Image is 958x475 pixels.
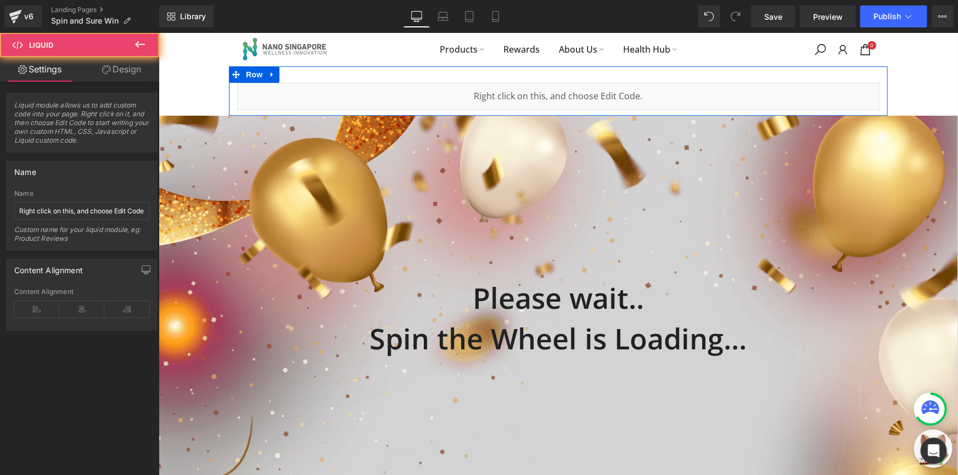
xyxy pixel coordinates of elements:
div: Keywords by Traffic [123,65,181,72]
div: Open Intercom Messenger [921,438,947,464]
div: v6 [22,9,36,24]
span: Publish [873,12,901,21]
a: Tablet [456,5,483,27]
a: Rewards [335,9,391,24]
span: Liquid module allows us to add custom code into your page. Right click on it, and then choose Edi... [14,101,149,152]
a: Design [82,57,161,82]
a: Mobile [483,5,509,27]
button: More [932,5,954,27]
img: tab_domain_overview_orange.svg [32,64,41,72]
span: Library [180,12,206,21]
span: 0 [709,8,718,16]
strong: Spin the Wheel is Loading... [211,286,589,325]
a: Landing Pages [51,5,159,14]
strong: Please wait.. [314,245,485,284]
a: Preview [800,5,856,27]
span: Spin and Sure Win [51,16,119,25]
div: Domain: [DOMAIN_NAME] [29,29,121,37]
button: Publish [860,5,927,27]
img: tab_keywords_by_traffic_grey.svg [111,64,120,72]
a: Expand / Collapse [107,33,121,50]
img: website_grey.svg [18,29,26,37]
span: Preview [813,11,843,22]
img: logo_orange.svg [18,18,26,26]
a: Desktop [404,5,430,27]
button: Redo [725,5,747,27]
span: Liquid [29,41,53,49]
div: Custom name for your liquid module, eg: Product Reviews [14,225,149,250]
span: Row [85,33,107,50]
a: New Library [159,5,214,27]
a: About Us [391,9,455,24]
div: Name [14,161,36,177]
div: Name [14,190,149,197]
div: Content Alignment [14,288,149,296]
a: 0 [700,10,714,24]
a: v6 [4,5,42,27]
a: Laptop [430,5,456,27]
img: message_box [758,399,791,432]
button: Undo [698,5,720,27]
a: Products [272,9,335,24]
div: Domain Overview [44,65,98,72]
span: Save [764,11,782,22]
a: Health Hub [455,9,528,24]
div: Content Alignment [14,259,83,275]
div: v 4.0.25 [31,18,54,26]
